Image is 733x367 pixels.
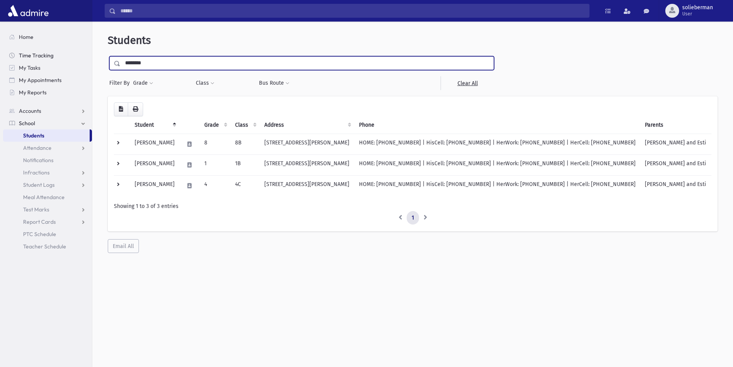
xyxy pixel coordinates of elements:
[133,76,154,90] button: Grade
[682,11,713,17] span: User
[3,154,92,166] a: Notifications
[640,134,711,154] td: [PERSON_NAME] and Esti
[230,116,260,134] th: Class: activate to sort column ascending
[130,134,179,154] td: [PERSON_NAME]
[23,157,53,164] span: Notifications
[19,64,40,71] span: My Tasks
[19,77,62,84] span: My Appointments
[23,181,55,188] span: Student Logs
[259,76,290,90] button: Bus Route
[130,175,179,196] td: [PERSON_NAME]
[230,175,260,196] td: 4C
[3,166,92,179] a: Infractions
[354,134,640,154] td: HOME: [PHONE_NUMBER] | HisCell: [PHONE_NUMBER] | HerWork: [PHONE_NUMBER] | HerCell: [PHONE_NUMBER]
[23,169,50,176] span: Infractions
[441,76,494,90] a: Clear All
[3,49,92,62] a: Time Tracking
[200,134,230,154] td: 8
[354,116,640,134] th: Phone
[130,116,179,134] th: Student: activate to sort column descending
[23,132,44,139] span: Students
[260,175,354,196] td: [STREET_ADDRESS][PERSON_NAME]
[128,102,143,116] button: Print
[3,105,92,117] a: Accounts
[3,117,92,129] a: School
[109,79,133,87] span: Filter By
[230,154,260,175] td: 1B
[23,144,52,151] span: Attendance
[23,206,49,213] span: Test Marks
[3,129,90,142] a: Students
[6,3,50,18] img: AdmirePro
[3,240,92,253] a: Teacher Schedule
[23,231,56,238] span: PTC Schedule
[114,102,128,116] button: CSV
[19,107,41,114] span: Accounts
[354,175,640,196] td: HOME: [PHONE_NUMBER] | HisCell: [PHONE_NUMBER] | HerWork: [PHONE_NUMBER] | HerCell: [PHONE_NUMBER]
[116,4,589,18] input: Search
[3,179,92,191] a: Student Logs
[3,86,92,99] a: My Reports
[3,216,92,228] a: Report Cards
[195,76,215,90] button: Class
[640,175,711,196] td: [PERSON_NAME] and Esti
[3,191,92,203] a: Meal Attendance
[3,74,92,86] a: My Appointments
[200,154,230,175] td: 1
[3,203,92,216] a: Test Marks
[3,62,92,74] a: My Tasks
[23,218,56,225] span: Report Cards
[19,120,35,127] span: School
[640,116,711,134] th: Parents
[19,34,33,40] span: Home
[354,154,640,175] td: HOME: [PHONE_NUMBER] | HisCell: [PHONE_NUMBER] | HerWork: [PHONE_NUMBER] | HerCell: [PHONE_NUMBER]
[3,31,92,43] a: Home
[3,142,92,154] a: Attendance
[130,154,179,175] td: [PERSON_NAME]
[230,134,260,154] td: 8B
[260,116,354,134] th: Address: activate to sort column ascending
[640,154,711,175] td: [PERSON_NAME] and Esti
[108,239,139,253] button: Email All
[407,211,419,225] a: 1
[23,194,65,201] span: Meal Attendance
[260,154,354,175] td: [STREET_ADDRESS][PERSON_NAME]
[114,202,711,210] div: Showing 1 to 3 of 3 entries
[19,52,53,59] span: Time Tracking
[200,116,230,134] th: Grade: activate to sort column ascending
[19,89,47,96] span: My Reports
[260,134,354,154] td: [STREET_ADDRESS][PERSON_NAME]
[682,5,713,11] span: solieberman
[3,228,92,240] a: PTC Schedule
[108,34,151,47] span: Students
[200,175,230,196] td: 4
[23,243,66,250] span: Teacher Schedule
